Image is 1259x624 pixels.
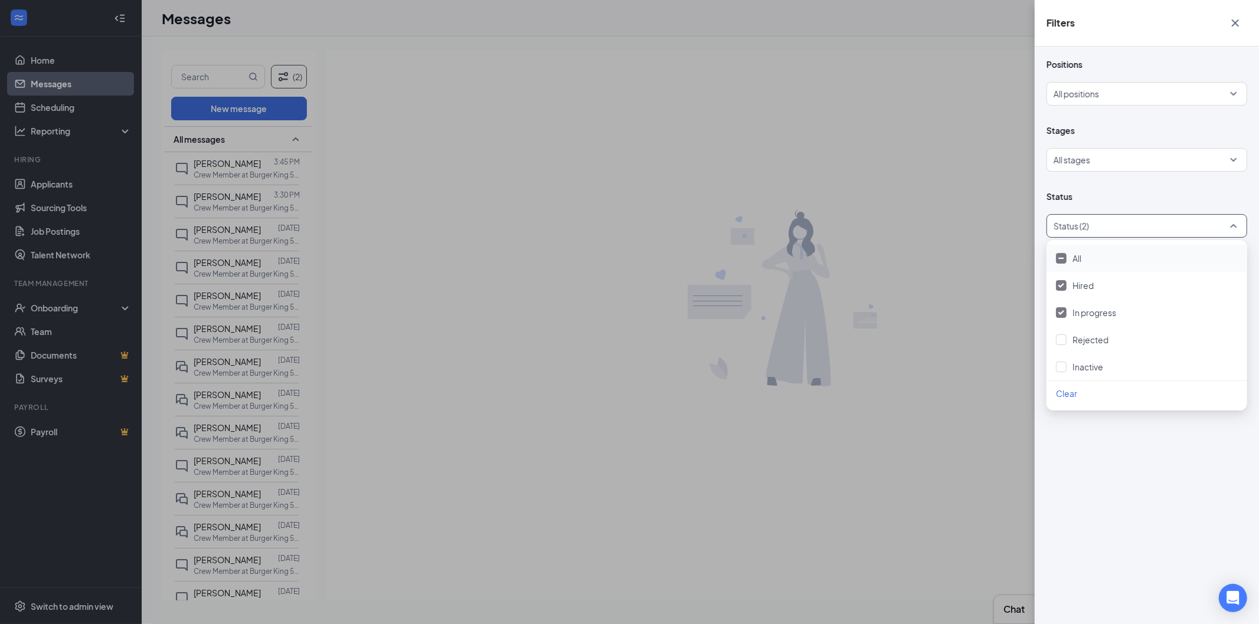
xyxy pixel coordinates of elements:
[1047,191,1247,202] span: Status
[1072,307,1116,318] span: In progress
[1224,12,1247,34] button: Cross
[1228,16,1242,30] svg: Cross
[1047,299,1247,326] div: In progress
[1047,326,1247,353] div: Rejected
[1047,17,1075,29] h5: Filters
[1056,388,1077,399] span: Clear
[1072,253,1081,264] span: All
[1047,381,1087,406] button: Clear
[1072,334,1108,345] span: Rejected
[1047,272,1247,299] div: Hired
[1058,283,1064,288] img: checkbox
[1072,280,1094,291] span: Hired
[1047,353,1247,380] div: Inactive
[1058,310,1064,315] img: checkbox
[1047,124,1247,136] span: Stages
[1047,58,1247,70] span: Positions
[1058,257,1064,260] img: checkbox
[1219,584,1247,612] div: Open Intercom Messenger
[1047,245,1247,272] div: All
[1072,362,1103,372] span: Inactive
